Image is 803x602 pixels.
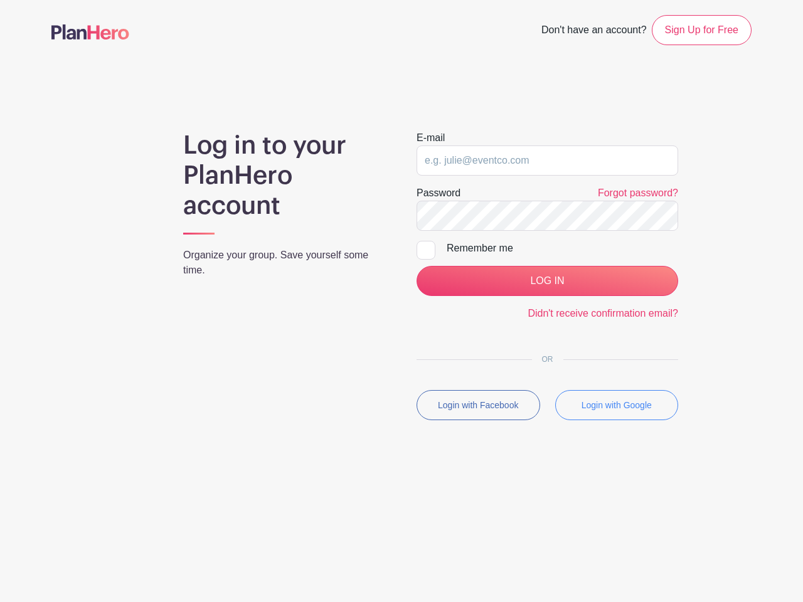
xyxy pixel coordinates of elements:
button: Login with Facebook [417,390,540,420]
input: e.g. julie@eventco.com [417,145,678,176]
small: Login with Google [582,400,652,410]
a: Forgot password? [598,187,678,198]
span: OR [532,355,563,364]
p: Organize your group. Save yourself some time. [183,248,386,278]
label: E-mail [417,130,445,145]
input: LOG IN [417,266,678,296]
button: Login with Google [555,390,679,420]
label: Password [417,186,460,201]
h1: Log in to your PlanHero account [183,130,386,221]
div: Remember me [447,241,678,256]
a: Sign Up for Free [652,15,752,45]
small: Login with Facebook [438,400,518,410]
a: Didn't receive confirmation email? [528,308,678,319]
span: Don't have an account? [541,18,647,45]
img: logo-507f7623f17ff9eddc593b1ce0a138ce2505c220e1c5a4e2b4648c50719b7d32.svg [51,24,129,40]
